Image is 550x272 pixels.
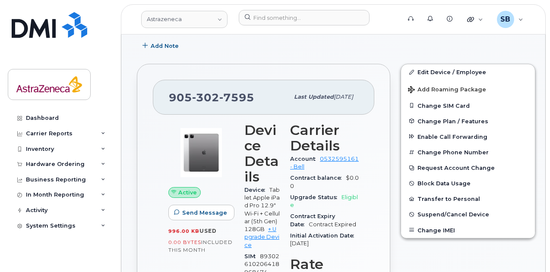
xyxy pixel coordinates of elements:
[401,160,535,175] button: Request Account Change
[408,86,486,94] span: Add Roaming Package
[401,113,535,129] button: Change Plan / Features
[141,11,228,28] a: Astrazeneca
[417,211,489,218] span: Suspend/Cancel Device
[290,194,341,200] span: Upgrade Status
[182,209,227,217] span: Send Message
[500,14,510,25] span: SB
[401,129,535,144] button: Enable Call Forwarding
[401,175,535,191] button: Block Data Usage
[178,188,197,197] span: Active
[290,232,358,239] span: Initial Activation Date
[168,239,233,253] span: included this month
[219,91,254,104] span: 7595
[290,156,320,162] span: Account
[244,253,260,259] span: SIM
[401,206,535,222] button: Suspend/Cancel Device
[290,122,359,153] h3: Carrier Details
[244,122,280,184] h3: Device Details
[417,133,487,140] span: Enable Call Forwarding
[290,175,346,181] span: Contract balance
[401,144,535,160] button: Change Phone Number
[491,11,529,28] div: Sugam Bhandari
[192,91,219,104] span: 302
[168,205,234,220] button: Send Message
[290,156,359,170] a: 0532595161 - Bell
[151,42,179,50] span: Add Note
[461,11,489,28] div: Quicklinks
[417,118,488,124] span: Change Plan / Features
[239,10,370,25] input: Find something...
[244,226,279,248] a: + Upgrade Device
[290,213,335,227] span: Contract Expiry Date
[168,239,201,245] span: 0.00 Bytes
[244,187,269,193] span: Device
[401,191,535,206] button: Transfer to Personal
[199,228,217,234] span: used
[169,91,254,104] span: 905
[401,80,535,98] button: Add Roaming Package
[175,127,227,178] img: image20231002-3703462-1oiag88.jpeg
[137,38,186,53] button: Add Note
[290,240,309,247] span: [DATE]
[309,221,356,228] span: Contract Expired
[401,222,535,238] button: Change IMEI
[168,228,199,234] span: 996.00 KB
[334,94,353,100] span: [DATE]
[401,98,535,113] button: Change SIM Card
[401,64,535,80] a: Edit Device / Employee
[290,175,359,189] span: $0.00
[294,94,334,100] span: Last updated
